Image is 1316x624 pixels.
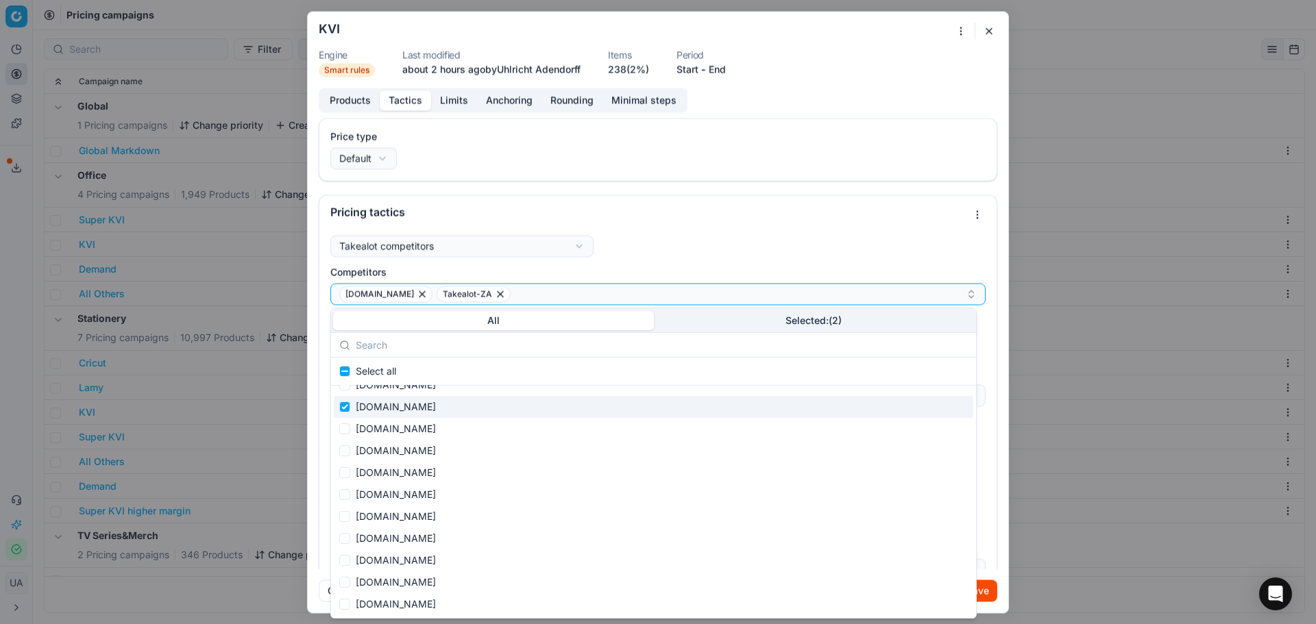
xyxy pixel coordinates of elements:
[333,311,654,330] button: All
[319,50,375,60] dt: Engine
[402,63,581,75] span: about 2 hours ago by Uhlricht Adendorff
[443,288,492,299] span: Takealot-ZA
[330,129,986,143] label: Price type
[334,571,973,593] div: [DOMAIN_NAME]
[334,440,973,462] div: [DOMAIN_NAME]
[608,50,649,60] dt: Items
[431,90,477,110] button: Limits
[709,62,726,76] button: End
[331,358,976,618] div: Suggestions
[319,23,340,35] h2: KVI
[380,90,431,110] button: Tactics
[677,50,726,60] dt: Period
[477,90,541,110] button: Anchoring
[345,288,414,299] span: [DOMAIN_NAME]
[334,374,973,396] div: [DOMAIN_NAME]
[330,283,986,305] button: [DOMAIN_NAME]Takealot-ZA
[339,239,434,253] div: Takealot competitors
[334,527,973,549] div: [DOMAIN_NAME]
[334,396,973,418] div: [DOMAIN_NAME]
[356,364,396,378] span: Select all
[319,63,375,77] span: Smart rules
[356,332,968,359] input: Search
[334,462,973,484] div: [DOMAIN_NAME]
[334,484,973,506] div: [DOMAIN_NAME]
[334,549,973,571] div: [DOMAIN_NAME]
[334,593,973,615] div: [DOMAIN_NAME]
[402,50,581,60] dt: Last modified
[677,62,698,76] button: Start
[319,579,368,601] button: Cancel
[330,265,986,279] label: Competitors
[330,206,966,217] div: Pricing tactics
[541,90,602,110] button: Rounding
[608,62,649,76] a: 238(2%)
[334,418,973,440] div: [DOMAIN_NAME]
[602,90,685,110] button: Minimal steps
[701,62,706,76] span: -
[321,90,380,110] button: Products
[334,506,973,527] div: [DOMAIN_NAME]
[654,311,975,330] button: Selected: ( 2 )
